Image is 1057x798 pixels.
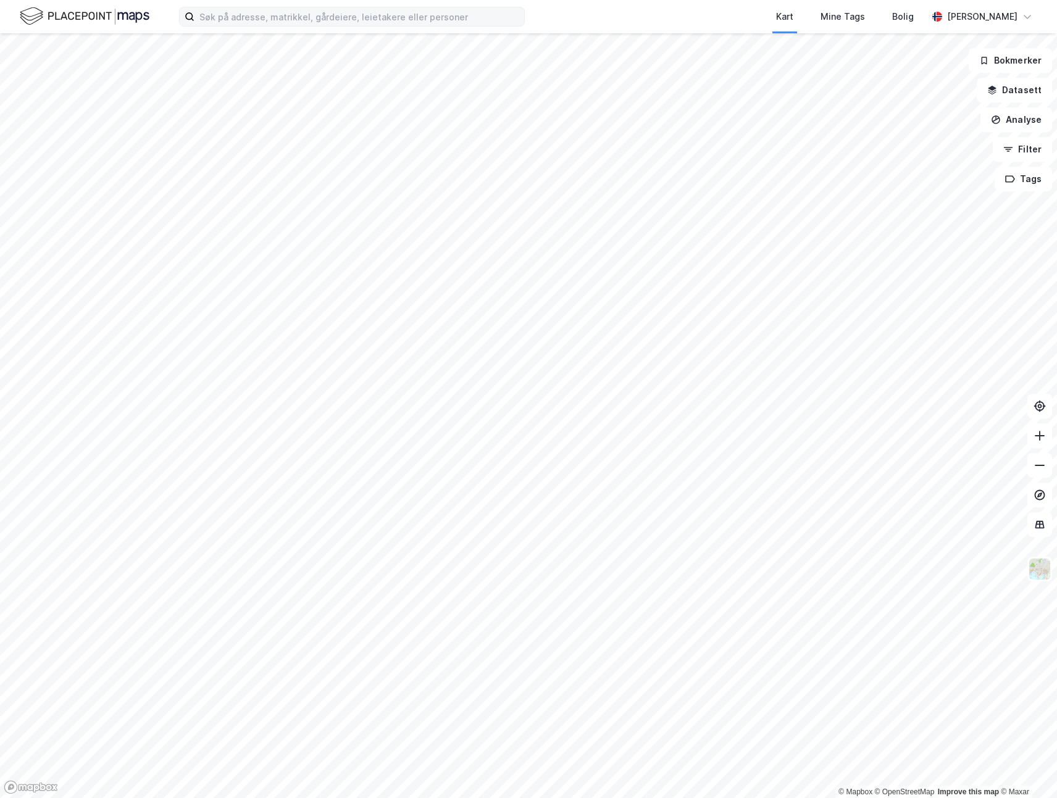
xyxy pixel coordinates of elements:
[194,7,524,26] input: Søk på adresse, matrikkel, gårdeiere, leietakere eller personer
[20,6,149,27] img: logo.f888ab2527a4732fd821a326f86c7f29.svg
[995,739,1057,798] div: Kontrollprogram for chat
[995,739,1057,798] iframe: Chat Widget
[947,9,1017,24] div: [PERSON_NAME]
[892,9,914,24] div: Bolig
[821,9,865,24] div: Mine Tags
[776,9,793,24] div: Kart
